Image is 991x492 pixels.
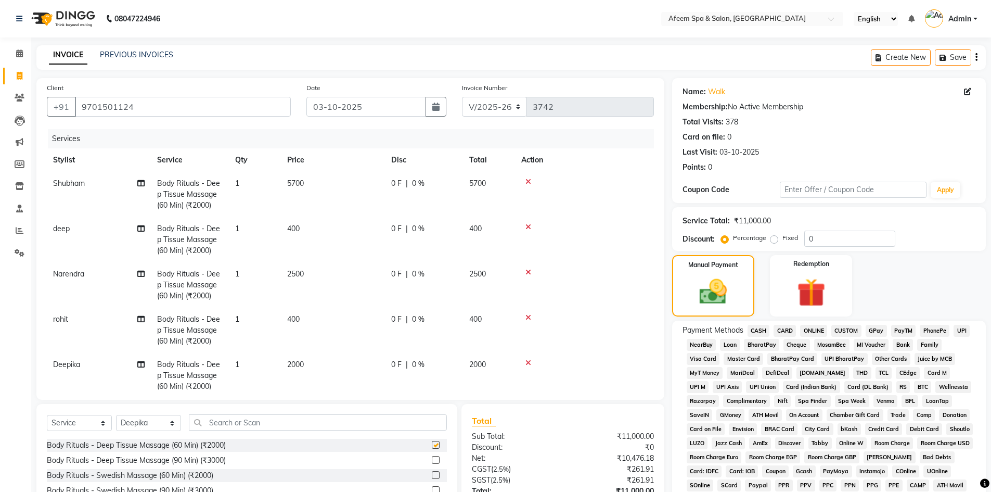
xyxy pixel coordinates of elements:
span: 0 % [412,269,424,280]
span: | [406,269,408,280]
span: UPI Axis [713,381,742,393]
span: 1 [235,179,239,188]
span: | [406,314,408,325]
span: rohit [53,314,68,324]
span: PPG [863,480,881,491]
span: 1 [235,314,239,324]
span: 1 [235,360,239,369]
span: PPV [797,480,815,491]
a: INVOICE [49,46,87,65]
span: Family [917,339,942,351]
span: ONLINE [800,325,827,337]
div: ₹11,000.00 [563,431,662,442]
span: SaveIN [687,409,713,421]
span: Admin [948,14,971,24]
span: Comp [913,409,935,421]
div: ₹261.91 [563,464,662,475]
th: Price [281,148,385,172]
th: Disc [385,148,463,172]
div: No Active Membership [683,102,975,112]
span: UOnline [923,465,951,477]
input: Search by Name/Mobile/Email/Code [75,97,291,117]
span: 0 F [391,359,402,370]
span: Room Charge Euro [687,451,742,463]
img: Admin [925,9,943,28]
span: City Card [802,423,833,435]
span: BFL [902,395,918,407]
div: Discount: [464,442,563,453]
span: bKash [838,423,861,435]
span: deep [53,224,70,233]
span: CGST [472,464,491,474]
span: Debit Card [906,423,942,435]
span: 400 [287,314,300,324]
label: Client [47,83,63,93]
span: 400 [469,314,482,324]
span: 400 [469,224,482,233]
span: Card (Indian Bank) [783,381,840,393]
span: CAMP [907,480,930,491]
label: Percentage [733,233,766,243]
div: ₹11,000.00 [734,216,771,226]
span: BTC [914,381,931,393]
span: 5700 [469,179,486,188]
div: Net: [464,453,563,464]
span: Donation [939,409,970,421]
span: TCL [876,367,892,379]
th: Qty [229,148,281,172]
div: Discount: [683,234,715,245]
button: Create New [871,49,931,66]
div: ( ) [464,464,563,475]
span: Room Charge USD [917,437,973,449]
label: Fixed [782,233,798,243]
div: Sub Total: [464,431,563,442]
span: [PERSON_NAME] [864,451,916,463]
span: UPI [954,325,970,337]
span: MI Voucher [854,339,889,351]
span: 2500 [287,269,304,279]
span: Coupon [762,465,789,477]
span: Room Charge GBP [804,451,859,463]
span: Card: IDFC [687,465,722,477]
span: Room Charge EGP [745,451,800,463]
span: Bank [893,339,913,351]
span: Razorpay [687,395,719,407]
img: _gift.svg [788,275,834,310]
input: Search or Scan [189,414,447,431]
span: Gcash [793,465,816,477]
div: Last Visit: [683,147,717,158]
div: ( ) [464,475,563,486]
span: CEdge [896,367,920,379]
span: 2.5% [493,465,509,473]
span: Room Charge [871,437,913,449]
span: PPC [819,480,837,491]
span: Other Cards [872,353,910,365]
span: PayMaya [820,465,852,477]
span: | [406,178,408,189]
div: Service Total: [683,216,730,226]
span: Complimentary [723,395,770,407]
span: DefiDeal [762,367,792,379]
span: 0 % [412,178,424,189]
b: 08047224946 [114,4,160,33]
div: Coupon Code [683,184,780,195]
div: Name: [683,86,706,97]
span: Shoutlo [946,423,973,435]
span: 2.5% [493,476,508,484]
span: RS [896,381,910,393]
span: 400 [287,224,300,233]
span: 0 F [391,269,402,280]
span: Narendra [53,269,84,279]
label: Date [306,83,320,93]
span: Cheque [783,339,810,351]
span: CARD [774,325,796,337]
span: UPI Union [746,381,779,393]
span: 1 [235,224,239,233]
span: UPI BharatPay [821,353,868,365]
a: PREVIOUS INVOICES [100,50,173,59]
span: AmEx [749,437,771,449]
button: Save [935,49,971,66]
span: Envision [729,423,757,435]
span: 1 [235,269,239,279]
span: 0 % [412,359,424,370]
